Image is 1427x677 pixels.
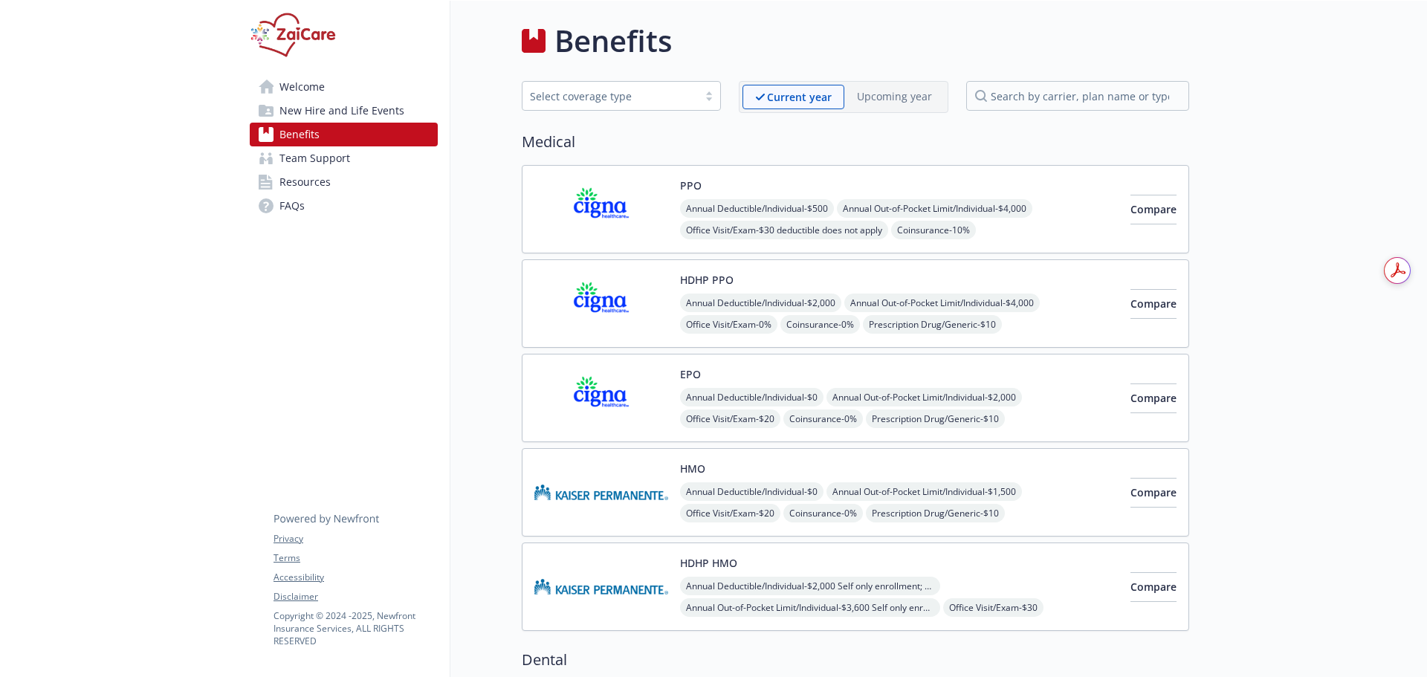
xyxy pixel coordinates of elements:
span: Annual Deductible/Individual - $0 [680,482,823,501]
h1: Benefits [554,19,672,63]
span: Annual Out-of-Pocket Limit/Individual - $4,000 [837,199,1032,218]
a: FAQs [250,194,438,218]
img: Kaiser Permanente Insurance Company carrier logo [534,461,668,524]
span: Annual Deductible/Individual - $500 [680,199,834,218]
span: Coinsurance - 0% [780,315,860,334]
span: Office Visit/Exam - $20 [680,504,780,522]
span: Compare [1130,202,1177,216]
button: HDHP PPO [680,272,734,288]
span: Annual Out-of-Pocket Limit/Individual - $2,000 [826,388,1022,406]
button: PPO [680,178,702,193]
a: Resources [250,170,438,194]
span: FAQs [279,194,305,218]
span: Benefits [279,123,320,146]
a: Team Support [250,146,438,170]
span: Prescription Drug/Generic - $10 [863,315,1002,334]
input: search by carrier, plan name or type [966,81,1189,111]
a: New Hire and Life Events [250,99,438,123]
img: CIGNA carrier logo [534,272,668,335]
button: Compare [1130,478,1177,508]
button: Compare [1130,289,1177,319]
button: Compare [1130,572,1177,602]
span: Annual Out-of-Pocket Limit/Individual - $4,000 [844,294,1040,312]
a: Welcome [250,75,438,99]
h2: Medical [522,131,1189,153]
p: Upcoming year [857,88,932,104]
span: Coinsurance - 10% [891,221,976,239]
h2: Dental [522,649,1189,671]
p: Copyright © 2024 - 2025 , Newfront Insurance Services, ALL RIGHTS RESERVED [274,609,437,647]
span: Office Visit/Exam - $30 [943,598,1043,617]
span: Annual Deductible/Individual - $0 [680,388,823,406]
img: Kaiser Permanente Insurance Company carrier logo [534,555,668,618]
span: Coinsurance - 0% [783,504,863,522]
button: Compare [1130,195,1177,224]
span: Annual Deductible/Individual - $2,000 Self only enrollment; $3,300 for any one member within a Fa... [680,577,940,595]
span: Annual Out-of-Pocket Limit/Individual - $3,600 Self only enrollment; $3,600 for any one member wi... [680,598,940,617]
span: Annual Out-of-Pocket Limit/Individual - $1,500 [826,482,1022,501]
a: Accessibility [274,571,437,584]
span: Upcoming year [844,85,945,109]
span: Compare [1130,580,1177,594]
a: Benefits [250,123,438,146]
span: New Hire and Life Events [279,99,404,123]
p: Current year [767,89,832,105]
span: Prescription Drug/Generic - $10 [866,409,1005,428]
span: Office Visit/Exam - 0% [680,315,777,334]
span: Prescription Drug/Generic - $10 [866,504,1005,522]
span: Team Support [279,146,350,170]
span: Annual Deductible/Individual - $2,000 [680,294,841,312]
button: Compare [1130,383,1177,413]
span: Coinsurance - 0% [783,409,863,428]
button: HMO [680,461,705,476]
img: CIGNA carrier logo [534,178,668,241]
button: EPO [680,366,701,382]
a: Terms [274,551,437,565]
img: CIGNA carrier logo [534,366,668,430]
span: Office Visit/Exam - $30 deductible does not apply [680,221,888,239]
span: Resources [279,170,331,194]
a: Disclaimer [274,590,437,603]
span: Welcome [279,75,325,99]
span: Compare [1130,297,1177,311]
button: HDHP HMO [680,555,737,571]
span: Compare [1130,391,1177,405]
a: Privacy [274,532,437,545]
span: Office Visit/Exam - $20 [680,409,780,428]
span: Compare [1130,485,1177,499]
div: Select coverage type [530,88,690,104]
